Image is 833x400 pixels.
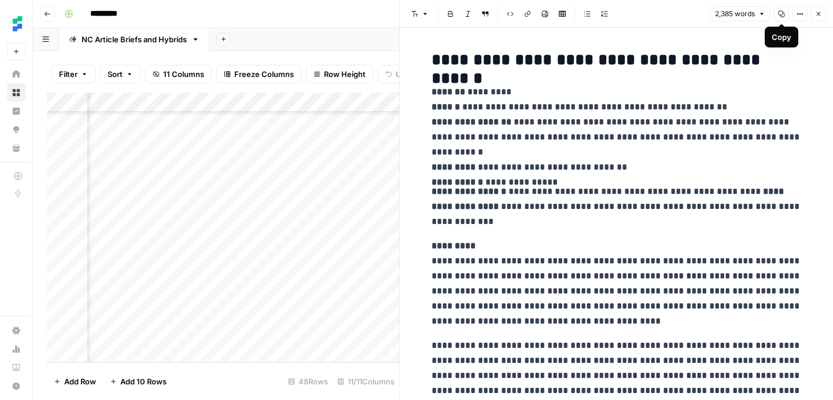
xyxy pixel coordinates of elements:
[7,13,28,34] img: Ten Speed Logo
[145,65,212,83] button: 11 Columns
[333,372,399,391] div: 11/11 Columns
[82,34,187,45] div: NC Article Briefs and Hybrids
[715,9,755,19] span: 2,385 words
[7,340,25,358] a: Usage
[163,68,204,80] span: 11 Columns
[216,65,301,83] button: Freeze Columns
[378,65,423,83] button: Undo
[324,68,366,80] span: Row Height
[306,65,373,83] button: Row Height
[59,68,78,80] span: Filter
[59,28,209,51] a: NC Article Briefs and Hybrids
[710,6,771,21] button: 2,385 words
[100,65,141,83] button: Sort
[7,83,25,102] a: Browse
[103,372,174,391] button: Add 10 Rows
[51,65,95,83] button: Filter
[7,120,25,139] a: Opportunities
[772,31,791,43] div: Copy
[64,376,96,387] span: Add Row
[47,372,103,391] button: Add Row
[7,102,25,120] a: Insights
[7,377,25,395] button: Help + Support
[283,372,333,391] div: 48 Rows
[7,358,25,377] a: Learning Hub
[7,9,25,38] button: Workspace: Ten Speed
[120,376,167,387] span: Add 10 Rows
[7,65,25,83] a: Home
[7,139,25,157] a: Your Data
[234,68,294,80] span: Freeze Columns
[108,68,123,80] span: Sort
[7,321,25,340] a: Settings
